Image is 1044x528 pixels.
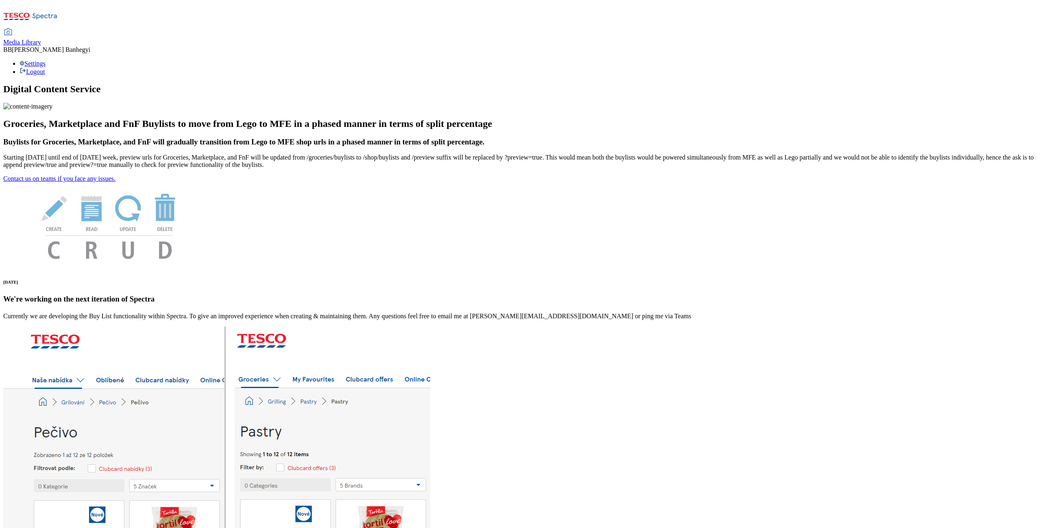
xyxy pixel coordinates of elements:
p: Currently we are developing the Buy List functionality within Spectra. To give an improved experi... [3,313,1041,320]
a: Settings [20,60,46,67]
a: Contact us on teams if you face any issues. [3,175,115,182]
a: Logout [20,68,45,75]
span: [PERSON_NAME] Banhegyi [12,46,90,53]
h3: We're working on the next iteration of Spectra [3,295,1041,304]
h6: [DATE] [3,280,1041,284]
span: Media Library [3,39,41,46]
span: BB [3,46,12,53]
img: News Image [3,182,215,268]
h3: Buylists for Groceries, Marketplace, and FnF will gradually transition from Lego to MFE shop urls... [3,138,1041,146]
a: Media Library [3,29,41,46]
h1: Digital Content Service [3,84,1041,95]
h2: Groceries, Marketplace and FnF Buylists to move from Lego to MFE in a phased manner in terms of s... [3,118,1041,129]
img: content-imagery [3,103,53,110]
p: Starting [DATE] until end of [DATE] week, preview urls for Groceries, Marketplace, and FnF will b... [3,154,1041,169]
